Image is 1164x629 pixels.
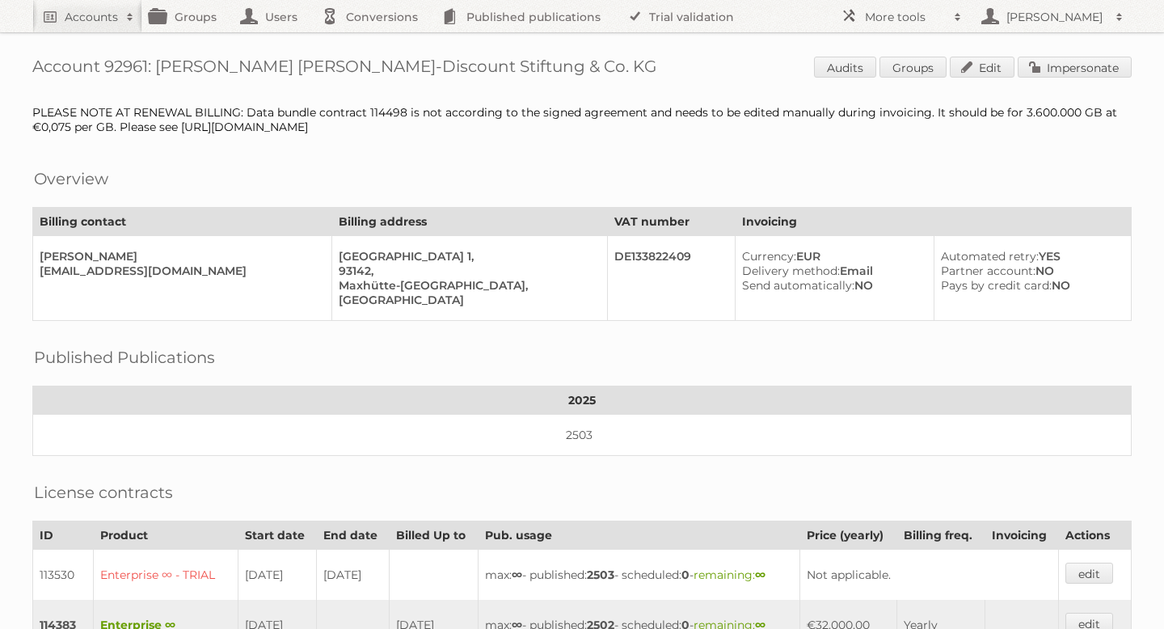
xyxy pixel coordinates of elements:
th: Start date [238,521,316,550]
span: Currency: [742,249,796,264]
th: Billing freq. [896,521,985,550]
td: Not applicable. [800,550,1059,601]
div: NO [742,278,921,293]
th: VAT number [608,208,736,236]
a: Impersonate [1018,57,1132,78]
a: Groups [879,57,947,78]
h2: Accounts [65,9,118,25]
th: Pub. usage [479,521,800,550]
h2: License contracts [34,480,173,504]
div: [EMAIL_ADDRESS][DOMAIN_NAME] [40,264,318,278]
td: [DATE] [238,550,316,601]
td: 2503 [33,415,1132,456]
th: 2025 [33,386,1132,415]
th: End date [316,521,389,550]
div: 93142, [339,264,594,278]
h2: More tools [865,9,946,25]
h2: Overview [34,167,108,191]
th: Billing contact [33,208,332,236]
div: PLEASE NOTE AT RENEWAL BILLING: Data bundle contract 114498 is not according to the signed agreem... [32,105,1132,134]
div: Email [742,264,921,278]
strong: ∞ [755,568,765,582]
a: Audits [814,57,876,78]
th: Billing address [332,208,608,236]
div: YES [941,249,1118,264]
h1: Account 92961: [PERSON_NAME] [PERSON_NAME]-Discount Stiftung & Co. KG [32,57,1132,81]
th: Price (yearly) [800,521,897,550]
div: EUR [742,249,921,264]
a: Edit [950,57,1014,78]
span: Partner account: [941,264,1035,278]
div: Maxhütte-[GEOGRAPHIC_DATA], [339,278,594,293]
span: Send automatically: [742,278,854,293]
div: NO [941,278,1118,293]
th: Billed Up to [389,521,478,550]
div: [GEOGRAPHIC_DATA] [339,293,594,307]
strong: ∞ [512,568,522,582]
th: Invoicing [736,208,1132,236]
td: max: - published: - scheduled: - [479,550,800,601]
th: Invoicing [985,521,1059,550]
th: Actions [1059,521,1132,550]
div: [PERSON_NAME] [40,249,318,264]
td: [DATE] [316,550,389,601]
span: Pays by credit card: [941,278,1052,293]
h2: Published Publications [34,345,215,369]
div: NO [941,264,1118,278]
th: Product [93,521,238,550]
td: 113530 [33,550,94,601]
span: Delivery method: [742,264,840,278]
div: [GEOGRAPHIC_DATA] 1, [339,249,594,264]
th: ID [33,521,94,550]
td: DE133822409 [608,236,736,321]
span: Automated retry: [941,249,1039,264]
strong: 0 [681,568,690,582]
h2: [PERSON_NAME] [1002,9,1107,25]
td: Enterprise ∞ - TRIAL [93,550,238,601]
span: remaining: [694,568,765,582]
strong: 2503 [587,568,614,582]
a: edit [1065,563,1113,584]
